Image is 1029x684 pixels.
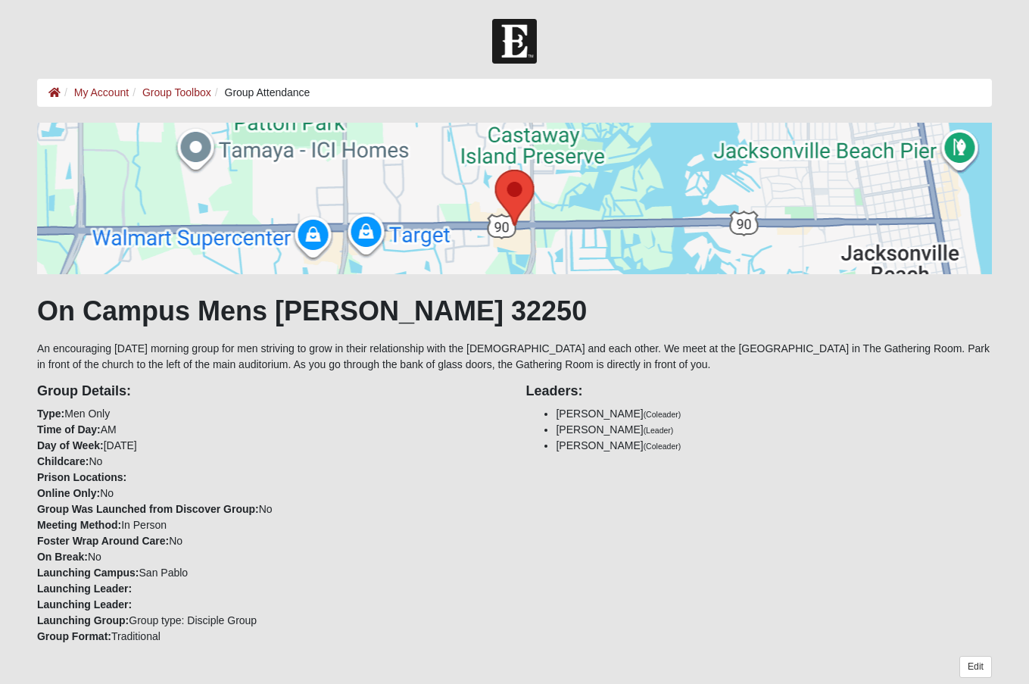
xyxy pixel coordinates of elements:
[37,551,88,563] strong: On Break:
[37,295,992,327] h1: On Campus Mens [PERSON_NAME] 32250
[37,598,132,611] strong: Launching Leader:
[37,383,504,400] h4: Group Details:
[644,410,681,419] small: (Coleader)
[37,519,121,531] strong: Meeting Method:
[142,86,211,98] a: Group Toolbox
[37,630,111,642] strong: Group Format:
[37,567,139,579] strong: Launching Campus:
[556,422,992,438] li: [PERSON_NAME]
[26,373,515,645] div: Men Only AM [DATE] No No No In Person No No San Pablo Group type: Disciple Group Traditional
[37,455,89,467] strong: Childcare:
[37,471,126,483] strong: Prison Locations:
[37,582,132,595] strong: Launching Leader:
[37,423,101,436] strong: Time of Day:
[644,426,674,435] small: (Leader)
[211,85,310,101] li: Group Attendance
[644,442,681,451] small: (Coleader)
[37,487,100,499] strong: Online Only:
[74,86,129,98] a: My Account
[37,503,259,515] strong: Group Was Launched from Discover Group:
[556,406,992,422] li: [PERSON_NAME]
[492,19,537,64] img: Church of Eleven22 Logo
[37,439,104,451] strong: Day of Week:
[37,535,169,547] strong: Foster Wrap Around Care:
[525,383,992,400] h4: Leaders:
[556,438,992,454] li: [PERSON_NAME]
[37,408,64,420] strong: Type:
[37,614,129,626] strong: Launching Group:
